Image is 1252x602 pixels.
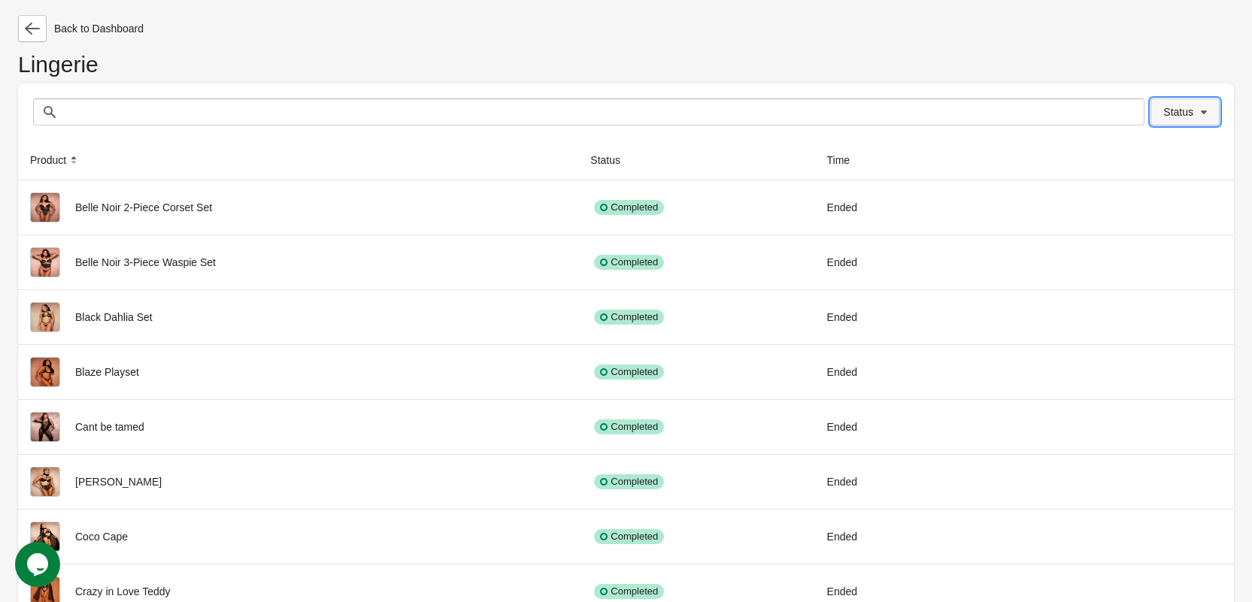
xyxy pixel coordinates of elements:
div: Ended [827,247,947,277]
button: Time [821,147,872,174]
div: Completed [594,474,664,489]
div: Completed [594,365,664,380]
div: Ended [827,302,947,332]
div: [PERSON_NAME] [30,467,566,497]
div: Ended [827,467,947,497]
div: Completed [594,584,664,599]
div: Ended [827,192,947,222]
span: Status [1163,106,1193,118]
div: Completed [594,255,664,270]
iframe: chat widget [15,542,63,587]
button: Product [24,147,87,174]
div: Back to Dashboard [18,15,1234,42]
div: Completed [594,419,664,434]
button: Status [584,147,641,174]
div: Completed [594,310,664,325]
div: Belle Noir 2-Piece Corset Set [30,192,566,222]
div: Ended [827,522,947,552]
div: Belle Noir 3-Piece Waspie Set [30,247,566,277]
div: Blaze Playset [30,357,566,387]
h1: Lingerie [18,57,1234,83]
div: Completed [594,200,664,215]
div: Ended [827,412,947,442]
button: Status [1150,98,1220,126]
div: Coco Cape [30,522,566,552]
div: Ended [827,357,947,387]
div: Cant be tamed [30,412,566,442]
div: Black Dahlia Set [30,302,566,332]
div: Completed [594,529,664,544]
